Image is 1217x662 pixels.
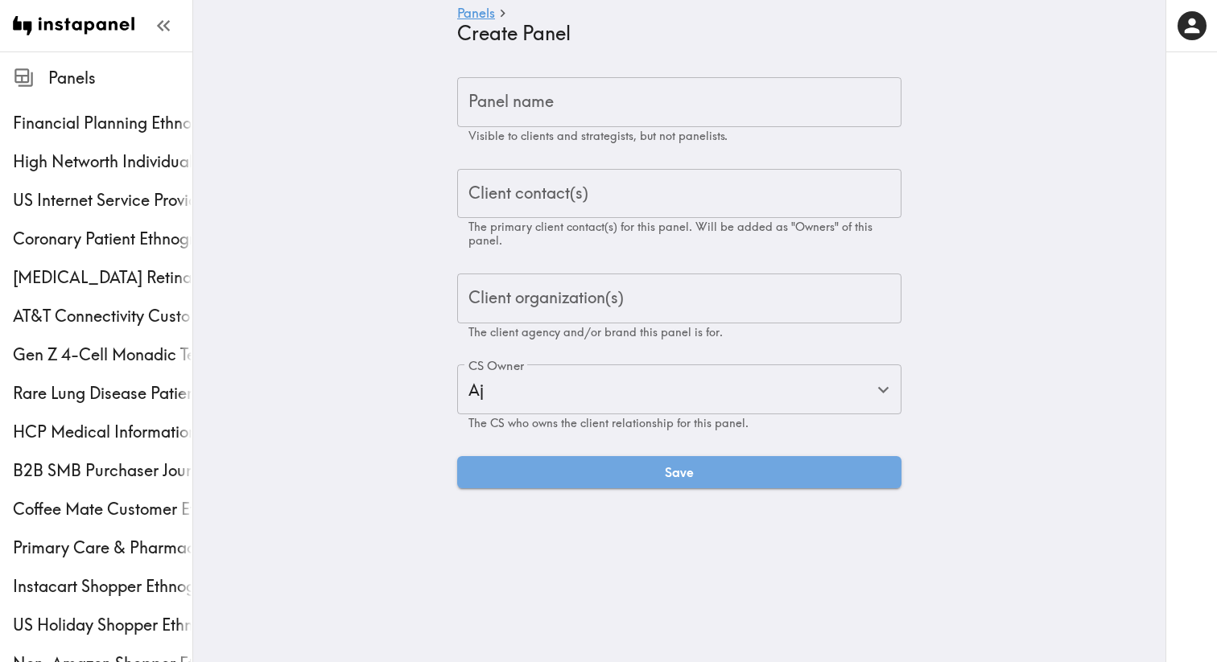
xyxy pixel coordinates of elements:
[13,421,192,443] span: HCP Medical Information Study
[457,6,495,22] a: Panels
[13,266,192,289] span: [MEDICAL_DATA] Retina specialist Study
[13,150,192,173] span: High Networth Individual Ethnography
[871,377,896,402] button: Open
[468,325,723,339] span: The client agency and/or brand this panel is for.
[13,382,192,405] span: Rare Lung Disease Patient Ethnography
[13,498,192,520] span: Coffee Mate Customer Ethnography
[13,537,192,559] span: Primary Care & Pharmacy Service Customer Ethnography
[13,266,192,289] div: Macular Telangiectasia Retina specialist Study
[468,357,524,375] label: CS Owner
[13,305,192,327] span: AT&T Connectivity Customer Ethnography
[468,416,749,430] span: The CS who owns the client relationship for this panel.
[13,343,192,366] span: Gen Z 4-Cell Monadic Testing
[13,575,192,598] span: Instacart Shopper Ethnography
[13,112,192,134] span: Financial Planning Ethnography
[13,189,192,212] span: US Internet Service Provider Perceptions Ethnography
[457,22,889,45] h4: Create Panel
[457,456,901,488] button: Save
[13,459,192,482] span: B2B SMB Purchaser Journey Study
[468,129,728,143] span: Visible to clients and strategists, but not panelists.
[13,614,192,636] span: US Holiday Shopper Ethnography
[48,67,192,89] span: Panels
[13,228,192,250] span: Coronary Patient Ethnography
[468,220,873,248] span: The primary client contact(s) for this panel. Will be added as "Owners" of this panel.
